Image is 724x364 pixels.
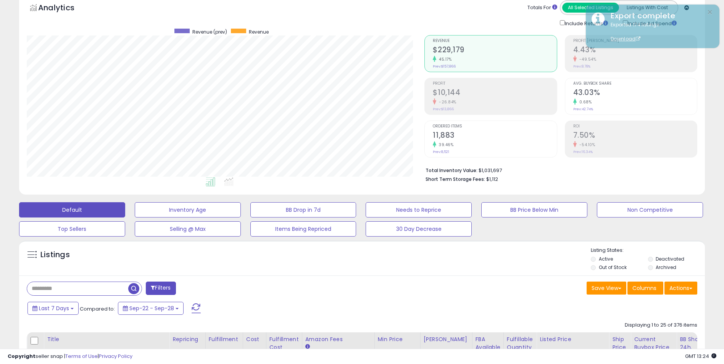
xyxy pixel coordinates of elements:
div: Fulfillable Quantity [507,335,533,351]
button: Items Being Repriced [250,221,356,237]
button: Listings With Cost [619,3,676,13]
small: 0.68% [577,99,592,105]
span: Revenue [249,29,269,35]
span: Ordered Items [433,124,556,129]
div: Fulfillment Cost [269,335,299,351]
button: Selling @ Max [135,221,241,237]
div: Amazon Fees [305,335,371,343]
small: Prev: 8.78% [573,64,590,69]
div: Current Buybox Price [634,335,673,351]
span: Revenue [433,39,556,43]
div: Totals For [527,4,557,11]
a: Download [611,35,640,42]
div: Displaying 1 to 25 of 376 items [625,322,697,329]
small: 39.46% [436,142,453,148]
div: Fulfillment [209,335,240,343]
span: Profit [PERSON_NAME] [573,39,697,43]
button: Default [19,202,125,217]
a: Privacy Policy [99,353,132,360]
h5: Analytics [38,2,89,15]
div: Exported 174 listings. [605,21,714,43]
div: FBA Available Qty [476,335,500,359]
div: Export complete [605,10,714,21]
h2: 11,883 [433,131,556,141]
button: 30 Day Decrease [366,221,472,237]
p: Listing States: [591,247,705,254]
span: Columns [632,284,656,292]
button: Save View [587,282,626,295]
small: Prev: $13,866 [433,107,454,111]
span: Avg. Buybox Share [573,82,697,86]
h2: 4.43% [573,45,697,56]
label: Active [599,256,613,262]
button: Filters [146,282,176,295]
button: BB Price Below Min [481,202,587,217]
span: $1,112 [486,176,498,183]
div: Cost [246,335,263,343]
label: Deactivated [656,256,684,262]
div: Title [47,335,166,343]
label: Out of Stock [599,264,627,271]
span: Revenue (prev) [192,29,227,35]
h2: $10,144 [433,88,556,98]
button: Non Competitive [597,202,703,217]
button: Actions [664,282,697,295]
div: seller snap | | [8,353,132,360]
button: BB Drop in 7d [250,202,356,217]
small: 45.17% [436,56,451,62]
button: Columns [627,282,663,295]
small: -26.84% [436,99,456,105]
span: Sep-22 - Sep-28 [129,304,174,312]
div: Min Price [378,335,417,343]
button: Needs to Reprice [366,202,472,217]
small: Prev: $157,866 [433,64,456,69]
small: Prev: 42.74% [573,107,593,111]
span: 2025-10-6 13:24 GMT [685,353,716,360]
button: × [707,8,713,17]
span: Last 7 Days [39,304,69,312]
button: Sep-22 - Sep-28 [118,302,184,315]
b: Total Inventory Value: [426,167,477,174]
button: Top Sellers [19,221,125,237]
label: Archived [656,264,676,271]
div: Listed Price [540,335,606,343]
span: Compared to: [80,305,115,312]
small: Prev: 16.34% [573,150,593,154]
small: -54.10% [577,142,595,148]
h5: Listings [40,250,70,260]
button: All Selected Listings [562,3,619,13]
div: [PERSON_NAME] [424,335,469,343]
small: Prev: 8,521 [433,150,449,154]
a: Terms of Use [65,353,98,360]
div: BB Share 24h. [680,335,708,351]
button: Inventory Age [135,202,241,217]
span: ROI [573,124,697,129]
button: Last 7 Days [27,302,79,315]
small: -49.54% [577,56,597,62]
h2: 43.03% [573,88,697,98]
strong: Copyright [8,353,35,360]
span: Profit [433,82,556,86]
li: $1,031,697 [426,165,692,174]
div: Ship Price [612,335,627,351]
div: Repricing [173,335,202,343]
div: Include Returns [554,19,617,27]
h2: 7.50% [573,131,697,141]
b: Short Term Storage Fees: [426,176,485,182]
h2: $229,179 [433,45,556,56]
